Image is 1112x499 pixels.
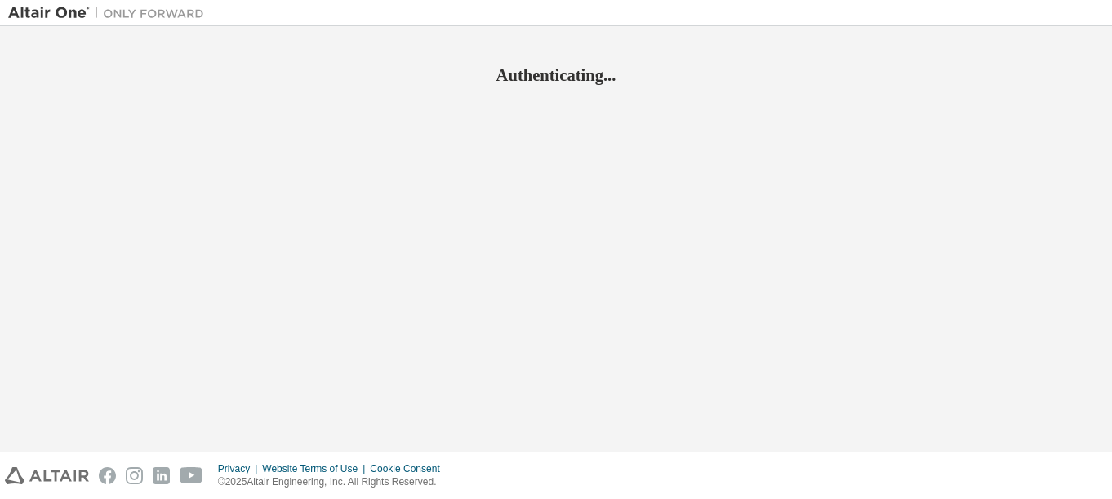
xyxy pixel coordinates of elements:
[180,467,203,484] img: youtube.svg
[370,462,449,475] div: Cookie Consent
[153,467,170,484] img: linkedin.svg
[8,5,212,21] img: Altair One
[218,462,262,475] div: Privacy
[218,475,450,489] p: © 2025 Altair Engineering, Inc. All Rights Reserved.
[126,467,143,484] img: instagram.svg
[262,462,370,475] div: Website Terms of Use
[99,467,116,484] img: facebook.svg
[8,65,1104,86] h2: Authenticating...
[5,467,89,484] img: altair_logo.svg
